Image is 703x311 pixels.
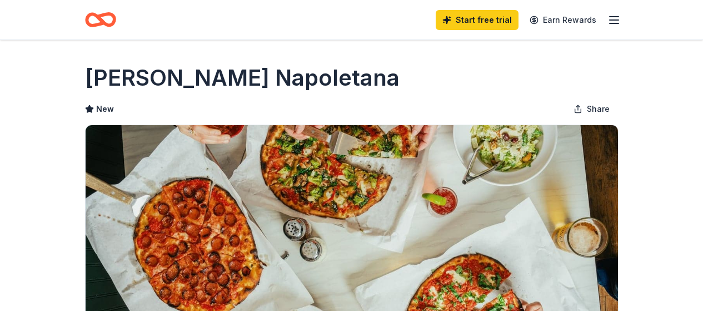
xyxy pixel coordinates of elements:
a: Earn Rewards [523,10,603,30]
span: New [96,102,114,116]
a: Start free trial [436,10,518,30]
a: Home [85,7,116,33]
button: Share [565,98,619,120]
span: Share [587,102,610,116]
h1: [PERSON_NAME] Napoletana [85,62,400,93]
